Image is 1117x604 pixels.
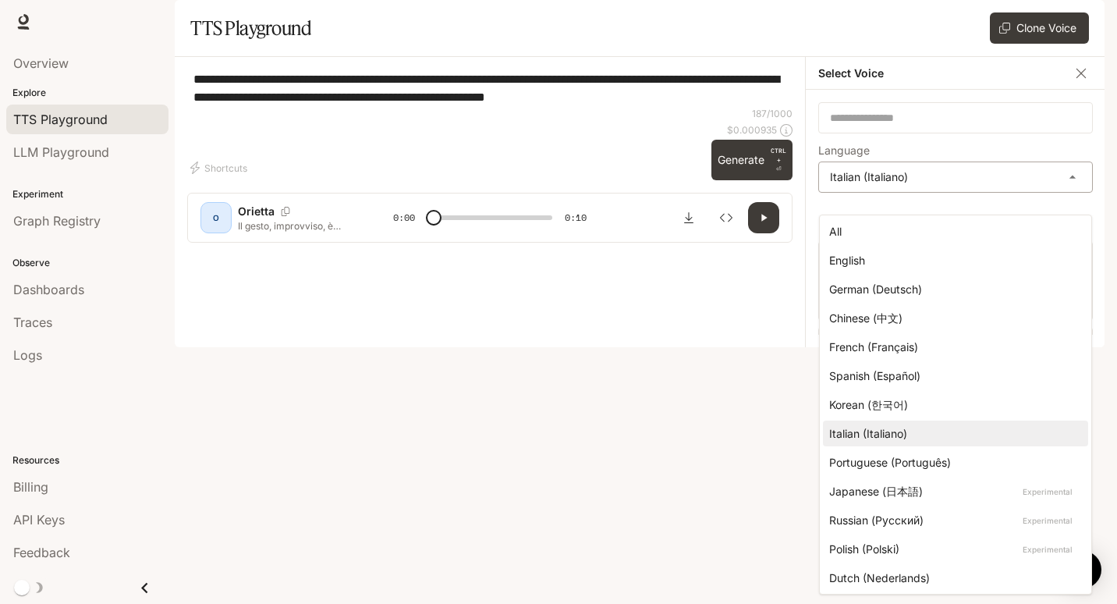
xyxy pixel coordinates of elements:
div: Chinese (中文) [829,310,1076,326]
div: Portuguese (Português) [829,454,1076,471]
p: Experimental [1019,542,1076,556]
div: Japanese (日本語) [829,483,1076,499]
p: Experimental [1019,513,1076,528]
div: Korean (한국어) [829,396,1076,413]
div: German (Deutsch) [829,281,1076,297]
div: All [829,223,1076,240]
div: Spanish (Español) [829,368,1076,384]
div: Italian (Italiano) [829,425,1076,442]
div: Dutch (Nederlands) [829,570,1076,586]
div: Russian (Русский) [829,512,1076,528]
div: Polish (Polski) [829,541,1076,557]
div: English [829,252,1076,268]
div: French (Français) [829,339,1076,355]
p: Experimental [1019,485,1076,499]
